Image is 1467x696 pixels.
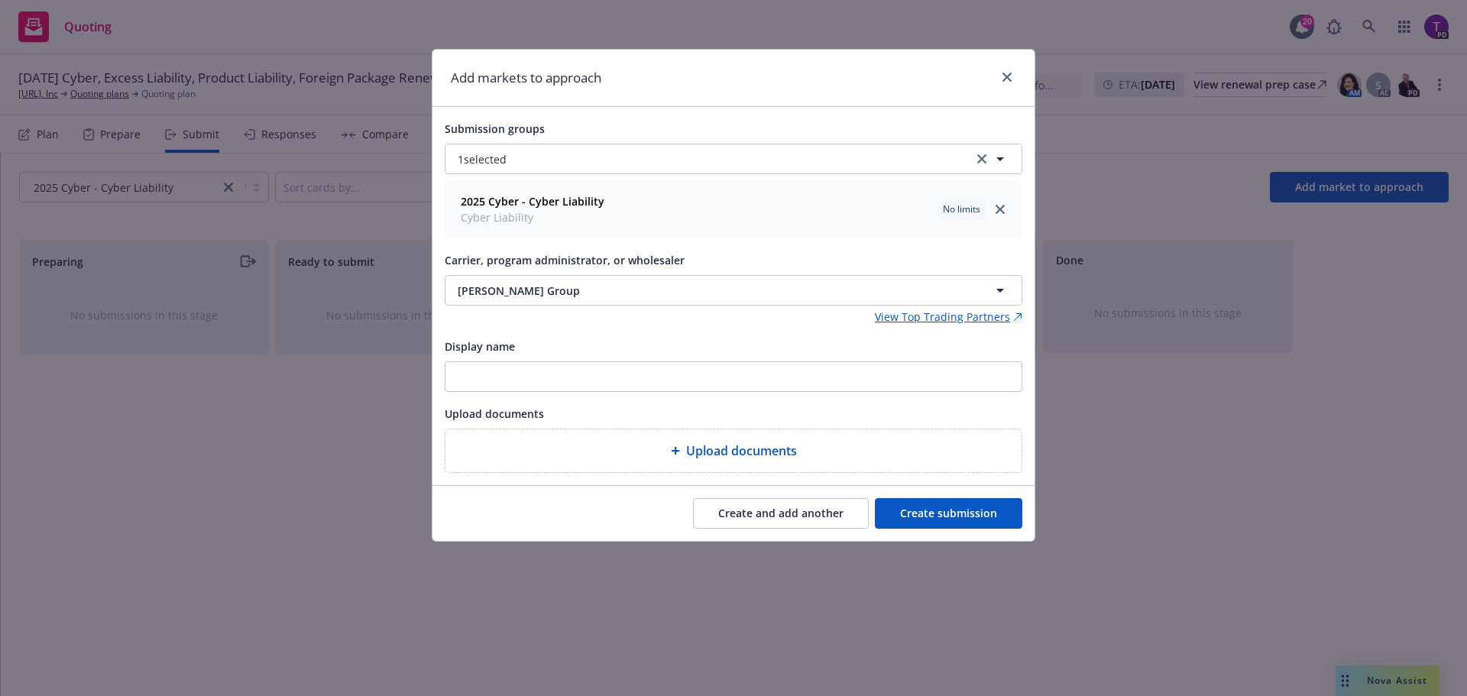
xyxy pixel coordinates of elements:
[445,406,544,421] span: Upload documents
[875,498,1022,529] button: Create submission
[445,339,515,354] span: Display name
[686,442,797,460] span: Upload documents
[451,68,601,88] h1: Add markets to approach
[458,283,938,299] span: [PERSON_NAME] Group
[445,121,545,136] span: Submission groups
[445,144,1022,174] button: 1selectedclear selection
[445,429,1022,473] div: Upload documents
[875,309,1022,325] a: View Top Trading Partners
[991,200,1009,219] a: close
[461,194,604,209] strong: 2025 Cyber - Cyber Liability
[445,275,1022,306] button: [PERSON_NAME] Group
[458,151,507,167] span: 1 selected
[693,498,869,529] button: Create and add another
[461,209,604,225] span: Cyber Liability
[998,68,1016,86] a: close
[943,202,980,216] span: No limits
[445,253,685,267] span: Carrier, program administrator, or wholesaler
[973,150,991,168] a: clear selection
